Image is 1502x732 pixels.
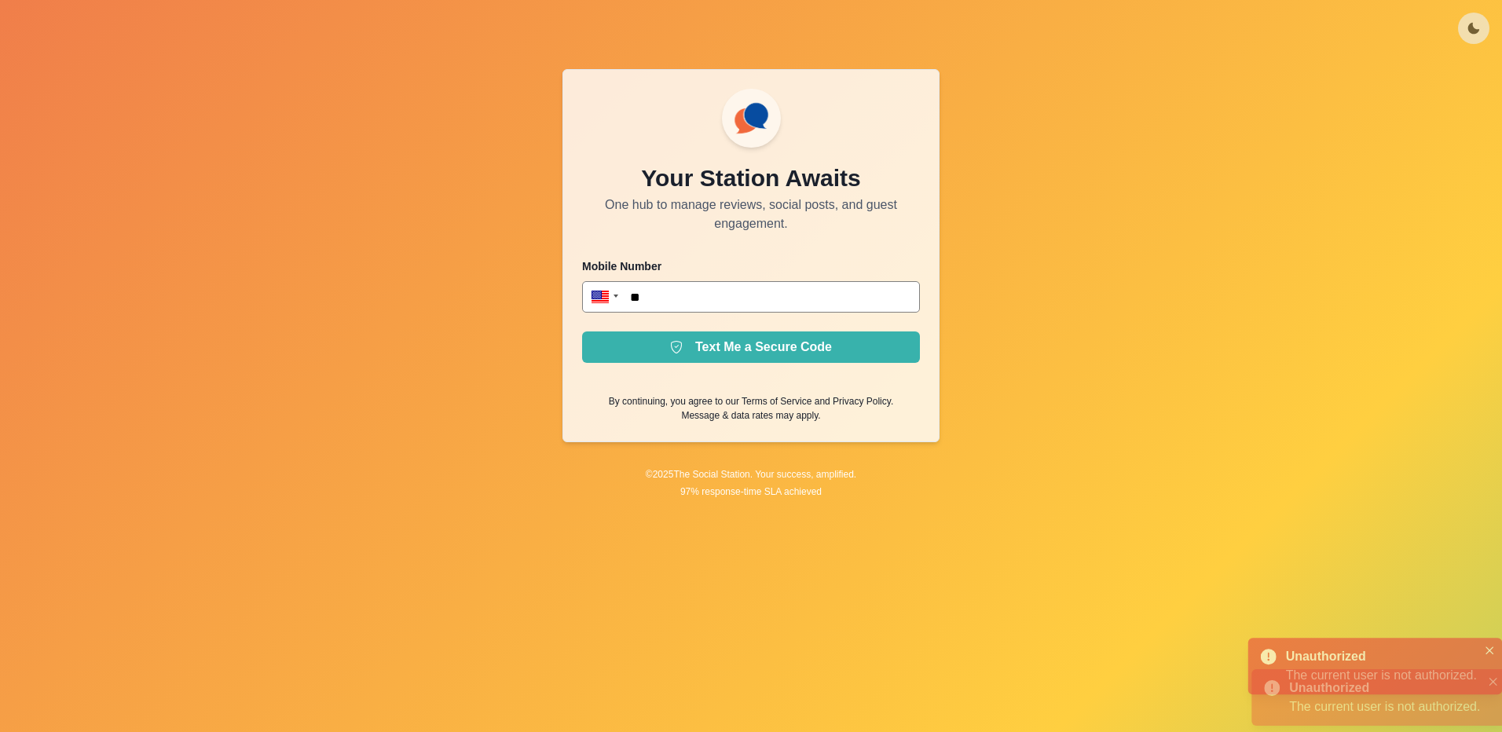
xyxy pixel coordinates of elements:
p: By continuing, you agree to our and . [609,394,893,408]
p: Message & data rates may apply. [681,408,820,423]
div: United States: + 1 [582,281,623,313]
button: Close [1480,641,1499,660]
div: Unauthorized [1290,679,1475,697]
p: One hub to manage reviews, social posts, and guest engagement. [582,196,920,233]
img: ssLogoSVG.f144a2481ffb055bcdd00c89108cbcb7.svg [728,95,775,141]
button: Text Me a Secure Code [582,331,920,363]
p: Mobile Number [582,258,920,275]
button: Toggle Mode [1458,13,1489,44]
div: The current user is not authorized. [1286,666,1477,685]
a: Privacy Policy [833,396,891,407]
div: Unauthorized [1286,647,1471,666]
a: Terms of Service [742,396,811,407]
div: The current user is not authorized. [1290,697,1481,716]
p: Your Station Awaits [641,160,860,196]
